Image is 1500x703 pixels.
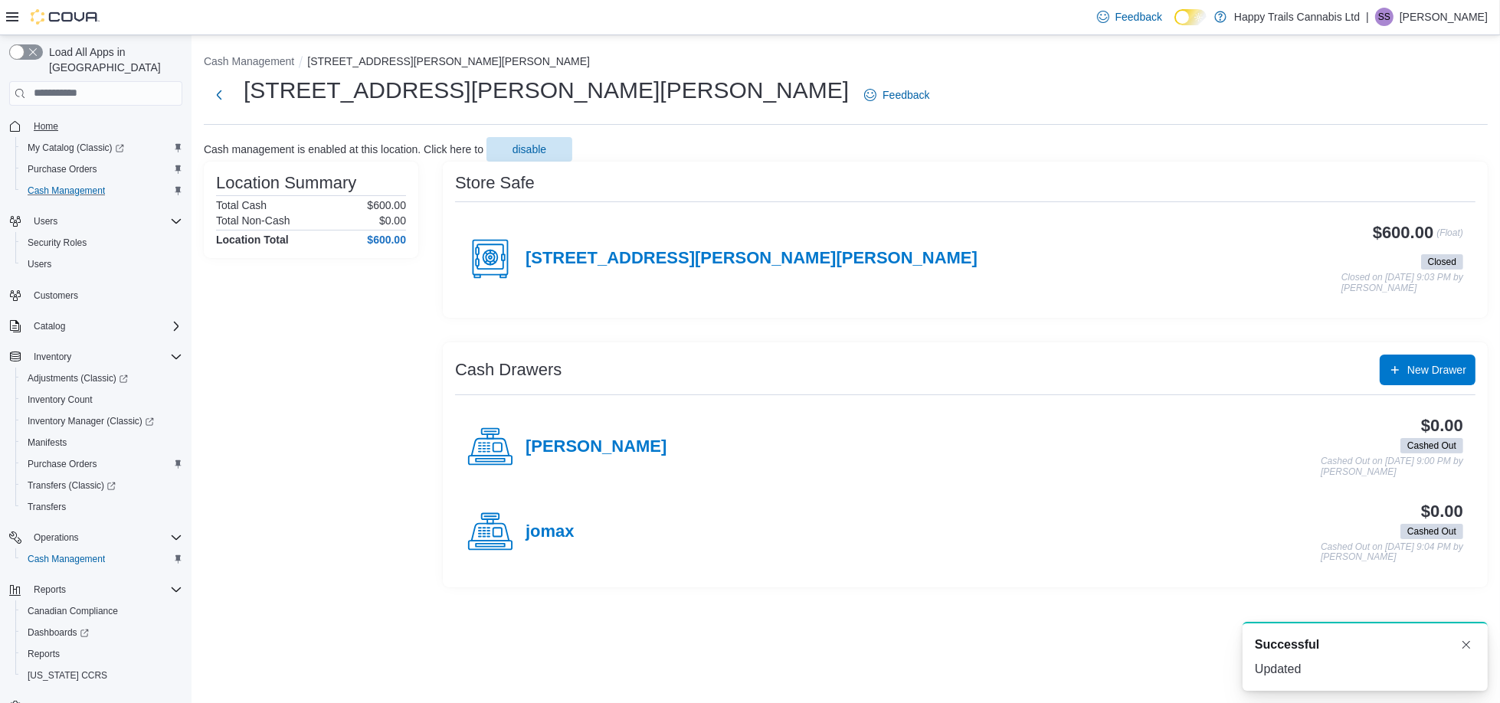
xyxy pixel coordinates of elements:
span: Users [21,255,182,273]
span: Customers [34,289,78,302]
span: Inventory Manager (Classic) [28,415,154,427]
p: (Float) [1436,224,1463,251]
span: Inventory Manager (Classic) [21,412,182,430]
h3: $600.00 [1373,224,1433,242]
span: Transfers [28,501,66,513]
span: Cash Management [21,550,182,568]
button: Home [3,115,188,137]
span: Inventory Count [21,391,182,409]
span: Home [34,120,58,132]
button: Reports [28,580,72,599]
h3: Location Summary [216,174,356,192]
button: Catalog [3,316,188,337]
p: $600.00 [367,199,406,211]
a: Inventory Count [21,391,99,409]
button: Transfers [15,496,188,518]
span: Catalog [34,320,65,332]
p: Closed on [DATE] 9:03 PM by [PERSON_NAME] [1341,273,1463,293]
button: Inventory [3,346,188,368]
span: SS [1378,8,1390,26]
span: Purchase Orders [21,160,182,178]
div: Updated [1255,660,1475,678]
span: Cashed Out [1407,525,1456,538]
a: Purchase Orders [21,455,103,473]
span: [US_STATE] CCRS [28,669,107,682]
h6: Total Cash [216,199,267,211]
span: disable [513,142,546,157]
h3: Cash Drawers [455,361,562,379]
span: Dashboards [28,626,89,639]
span: Closed [1421,254,1463,270]
h4: [PERSON_NAME] [526,437,666,457]
p: Happy Trails Cannabis Ltd [1234,8,1360,26]
a: Transfers (Classic) [15,475,188,496]
button: Dismiss toast [1457,636,1475,654]
button: Purchase Orders [15,453,188,475]
span: Purchase Orders [21,455,182,473]
span: Cashed Out [1400,438,1463,453]
span: Cash Management [28,185,105,197]
a: [US_STATE] CCRS [21,666,113,685]
button: Cash Management [15,548,188,570]
a: Users [21,255,57,273]
p: Cashed Out on [DATE] 9:04 PM by [PERSON_NAME] [1321,542,1463,563]
span: Canadian Compliance [21,602,182,620]
span: Purchase Orders [28,458,97,470]
span: New Drawer [1407,362,1466,378]
p: Cash management is enabled at this location. Click here to [204,143,483,155]
button: Operations [28,528,85,547]
span: Customers [28,286,182,305]
a: Adjustments (Classic) [21,369,134,387]
a: Transfers [21,498,72,516]
span: Successful [1255,636,1319,654]
span: Adjustments (Classic) [21,369,182,387]
span: Home [28,116,182,136]
span: Cash Management [21,181,182,200]
span: Manifests [21,433,182,452]
h6: Total Non-Cash [216,214,290,227]
span: Users [34,215,57,227]
span: Manifests [28,437,67,449]
a: Adjustments (Classic) [15,368,188,389]
a: Customers [28,286,84,305]
span: Load All Apps in [GEOGRAPHIC_DATA] [43,44,182,75]
a: Cash Management [21,550,111,568]
h3: Store Safe [455,174,535,192]
span: Inventory Count [28,394,93,406]
a: My Catalog (Classic) [15,137,188,159]
a: Feedback [1091,2,1168,32]
span: Cashed Out [1407,439,1456,453]
a: Purchase Orders [21,160,103,178]
button: Users [15,253,188,275]
h1: [STREET_ADDRESS][PERSON_NAME][PERSON_NAME] [244,75,849,106]
button: Reports [15,643,188,665]
a: Dashboards [15,622,188,643]
p: | [1366,8,1369,26]
a: Inventory Manager (Classic) [21,412,160,430]
span: Users [28,258,51,270]
a: Canadian Compliance [21,602,124,620]
button: Users [3,211,188,232]
span: Cash Management [28,553,105,565]
span: My Catalog (Classic) [28,142,124,154]
h4: jomax [526,522,575,542]
button: Inventory [28,348,77,366]
button: Cash Management [204,55,294,67]
span: Purchase Orders [28,163,97,175]
button: Operations [3,527,188,548]
button: [STREET_ADDRESS][PERSON_NAME][PERSON_NAME] [307,55,590,67]
a: Feedback [858,80,935,110]
a: Inventory Manager (Classic) [15,410,188,432]
button: disable [486,137,572,162]
a: Cash Management [21,181,111,200]
button: Catalog [28,317,71,335]
span: Security Roles [28,237,87,249]
button: Canadian Compliance [15,600,188,622]
a: My Catalog (Classic) [21,139,130,157]
button: Reports [3,579,188,600]
nav: An example of EuiBreadcrumbs [204,54,1488,72]
button: Customers [3,284,188,306]
button: Purchase Orders [15,159,188,180]
button: New Drawer [1380,355,1475,385]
